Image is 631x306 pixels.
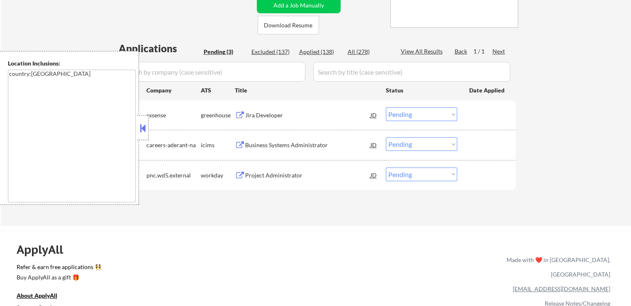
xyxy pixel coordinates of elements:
div: Made with ❤️ in [GEOGRAPHIC_DATA], [GEOGRAPHIC_DATA] [503,253,610,282]
div: All (278) [348,48,389,56]
div: Company [146,86,201,95]
input: Search by company (case sensitive) [119,62,305,82]
div: JD [370,168,378,182]
div: Status [386,83,457,97]
div: Jira Developer [245,111,370,119]
u: About ApplyAll [17,292,57,299]
div: Buy ApplyAll as a gift 🎁 [17,274,100,280]
a: [EMAIL_ADDRESS][DOMAIN_NAME] [513,285,610,292]
div: ApplyAll [17,243,73,257]
div: JD [370,107,378,122]
div: Location Inclusions: [8,59,136,68]
div: careers-aderant-na [146,141,201,149]
div: Pending (3) [204,48,245,56]
div: icims [201,141,235,149]
div: Back [455,47,468,56]
div: View All Results [401,47,445,56]
div: Excluded (137) [251,48,293,56]
a: About ApplyAll [17,291,69,301]
div: ATS [201,86,235,95]
div: Business Systems Administrator [245,141,370,149]
div: JD [370,137,378,152]
div: greenhouse [201,111,235,119]
div: 1 / 1 [473,47,492,56]
div: Next [492,47,506,56]
a: Buy ApplyAll as a gift 🎁 [17,273,100,283]
input: Search by title (case sensitive) [313,62,510,82]
div: Title [235,86,378,95]
button: Download Resume [258,16,319,34]
div: Project Administrator [245,171,370,180]
div: workday [201,171,235,180]
a: Refer & earn free applications 👯‍♀️ [17,264,333,273]
div: rxsense [146,111,201,119]
div: Applied (138) [299,48,341,56]
div: pnc.wd5.external [146,171,201,180]
div: Applications [119,44,201,53]
div: Date Applied [469,86,506,95]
